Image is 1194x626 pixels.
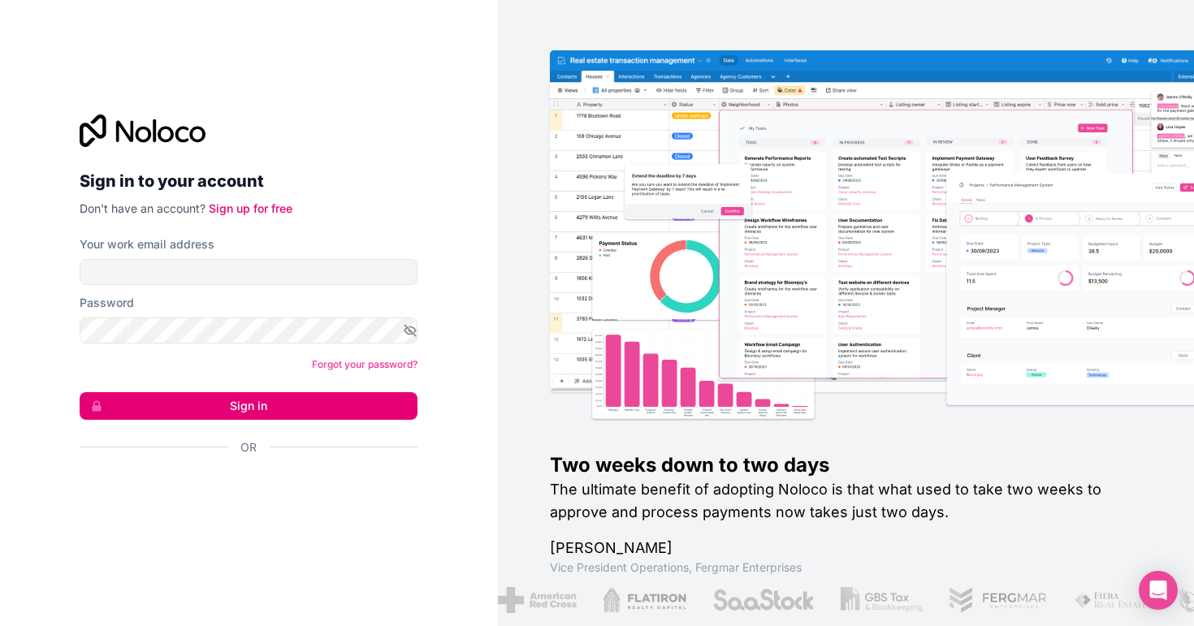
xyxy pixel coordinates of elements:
[936,587,1035,613] img: /assets/fergmar-CudnrXN5.png
[1139,571,1178,610] div: Open Intercom Messenger
[209,201,292,215] a: Sign up for free
[80,295,134,311] label: Password
[80,259,417,285] input: Email address
[550,478,1142,524] h2: The ultimate benefit of adopting Noloco is that what used to take two weeks to approve and proces...
[80,236,214,253] label: Your work email address
[699,587,802,613] img: /assets/saastock-C6Zbiodz.png
[80,317,417,343] input: Password
[1061,587,1137,613] img: /assets/fiera-fwj2N5v4.png
[484,587,563,613] img: /assets/american-red-cross-BAupjrZR.png
[80,392,417,420] button: Sign in
[828,587,911,613] img: /assets/gbstax-C-GtDUiK.png
[590,587,674,613] img: /assets/flatiron-C8eUkumj.png
[80,201,205,215] span: Don't have an account?
[312,358,417,370] a: Forgot your password?
[550,537,1142,559] h1: [PERSON_NAME]
[550,559,1142,576] h1: Vice President Operations , Fergmar Enterprises
[80,166,417,196] h2: Sign in to your account
[240,439,257,455] span: Or
[550,452,1142,478] h1: Two weeks down to two days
